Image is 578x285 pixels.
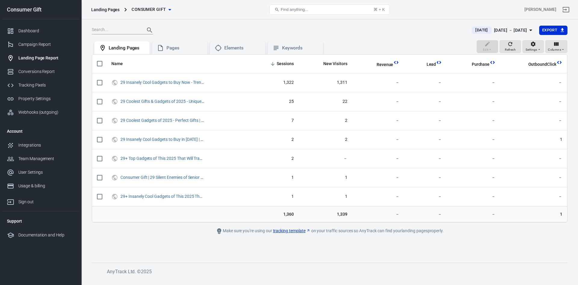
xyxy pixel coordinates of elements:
[129,4,173,15] button: Consumer Gift
[18,28,74,34] div: Dashboard
[409,211,442,217] span: －
[452,156,496,162] span: －
[357,118,399,124] span: －
[18,169,74,176] div: User Settings
[357,99,399,105] span: －
[2,124,79,138] li: Account
[277,61,294,67] span: Sessions
[2,65,79,78] a: Conversions Report
[91,7,120,13] div: Landing Pages
[92,26,140,34] input: Search...
[2,51,79,65] a: Landing Page Report
[303,156,347,162] span: －
[92,55,567,222] div: scrollable content
[489,59,496,65] svg: This column is calculated from AnyTrack real-time data
[526,47,537,52] span: Settings
[505,175,562,181] span: －
[505,99,562,105] span: －
[548,47,561,52] span: Columns
[111,79,118,86] svg: UTM & Web Traffic
[452,211,496,217] span: －
[2,106,79,119] a: Webhooks (outgoing)
[315,61,347,67] span: New Visitors
[281,7,308,12] span: Find anything...
[357,194,399,200] span: －
[259,137,294,143] span: 2
[464,62,490,68] span: Purchase
[409,99,442,105] span: －
[111,193,118,200] svg: UTM & Web Traffic
[2,179,79,193] a: Usage & billing
[303,137,347,143] span: 2
[452,99,496,105] span: －
[409,156,442,162] span: －
[259,118,294,124] span: 7
[357,80,399,86] span: －
[505,194,562,200] span: －
[409,80,442,86] span: －
[357,175,399,181] span: －
[545,40,567,53] button: Columns
[2,214,79,228] li: Support
[120,175,316,180] a: Consumer Gift | 29 Silent Enemies of Senior Health - And the Simple Fixes for Better Health & Ind...
[2,78,79,92] a: Tracking Pixels
[18,183,74,189] div: Usage & billing
[494,27,527,34] div: [DATE] － [DATE]
[357,211,399,217] span: －
[18,232,74,238] div: Documentation and Help
[436,59,442,65] svg: This column is calculated from AnyTrack real-time data
[18,41,74,48] div: Campaign Report
[452,175,496,181] span: －
[282,45,318,51] div: Keywords
[259,156,294,162] span: 2
[467,25,539,35] button: [DATE][DATE] － [DATE]
[452,118,496,124] span: －
[18,109,74,116] div: Webhooks (outgoing)
[539,26,567,35] button: Export
[18,55,74,61] div: Landing Page Report
[2,24,79,38] a: Dashboard
[120,137,228,142] a: 29 Insanely Cool Gadgets to Buy in [DATE] | Consumer Gift
[120,118,228,123] a: 29 Coolest Gadgets of 2025 - Perfect Gifts | Consumer Gift
[522,40,544,53] button: Settings
[472,62,490,68] span: Purchase
[18,142,74,148] div: Integrations
[409,194,442,200] span: －
[224,45,260,51] div: Elements
[18,156,74,162] div: Team Management
[303,175,347,181] span: 1
[303,118,347,124] span: 2
[377,62,393,68] span: Revenue
[111,117,118,124] svg: UTM & Web Traffic
[357,137,399,143] span: －
[120,80,269,85] a: 29 Insanely Cool Gadgets to Buy Now - Trending Tech Gifts 2025 | Consumer Gift
[505,80,562,86] span: －
[303,194,347,200] span: 1
[419,62,436,68] span: Lead
[111,61,131,67] span: Name
[259,175,294,181] span: 1
[2,193,79,209] a: Sign out
[259,99,294,105] span: 25
[409,137,442,143] span: －
[109,45,145,51] div: Landing Pages
[303,80,347,86] span: 1,311
[2,152,79,166] a: Team Management
[107,268,558,275] h6: AnyTrack Ltd. © 2025
[524,6,556,13] div: Account id: juSFbWAb
[505,137,562,143] span: 1
[120,156,248,161] a: 29+ Top Gadgets of This 2025 That Will Transform Your Everyday Life
[18,199,74,205] div: Sign out
[2,138,79,152] a: Integrations
[111,98,118,105] svg: UTM & Web Traffic
[259,80,294,86] span: 1,322
[194,227,465,235] div: Make sure you're using our on your traffic sources so AnyTrack can find your landing pages properly.
[558,255,572,270] iframe: Intercom live chat
[452,194,496,200] span: －
[120,99,250,104] a: 29 Coolest Gifts & Gadgets of 2025 - Unique Gift Ideas | Consumer Gift
[556,59,562,65] svg: This column is calculated from AnyTrack real-time data
[132,6,166,13] span: Consumer Gift
[259,194,294,200] span: 1
[303,211,347,217] span: 1,339
[142,23,157,37] button: Search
